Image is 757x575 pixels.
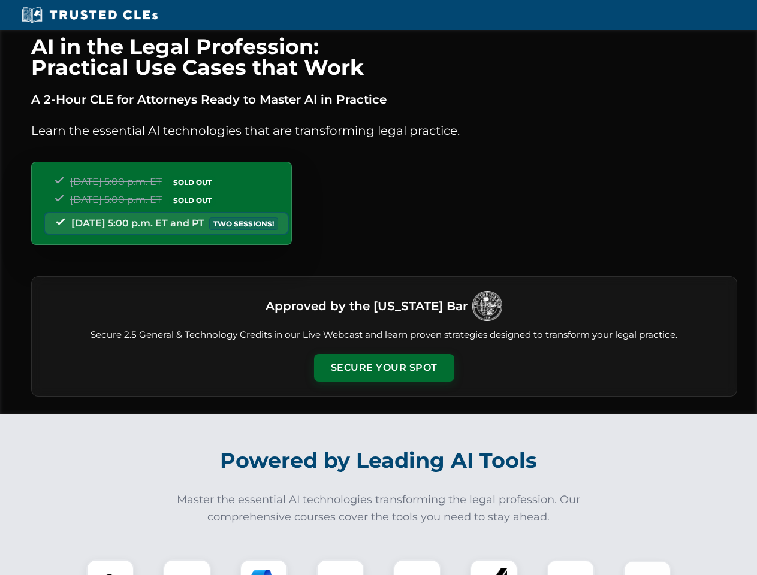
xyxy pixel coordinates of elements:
img: Trusted CLEs [18,6,161,24]
button: Secure Your Spot [314,354,454,382]
p: Learn the essential AI technologies that are transforming legal practice. [31,121,737,140]
img: Logo [472,291,502,321]
h3: Approved by the [US_STATE] Bar [266,295,468,317]
h1: AI in the Legal Profession: Practical Use Cases that Work [31,36,737,78]
h2: Powered by Leading AI Tools [47,440,711,482]
p: Master the essential AI technologies transforming the legal profession. Our comprehensive courses... [169,491,589,526]
p: A 2-Hour CLE for Attorneys Ready to Master AI in Practice [31,90,737,109]
span: SOLD OUT [169,176,216,189]
span: [DATE] 5:00 p.m. ET [70,176,162,187]
p: Secure 2.5 General & Technology Credits in our Live Webcast and learn proven strategies designed ... [46,328,722,342]
span: [DATE] 5:00 p.m. ET [70,194,162,205]
span: SOLD OUT [169,194,216,207]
